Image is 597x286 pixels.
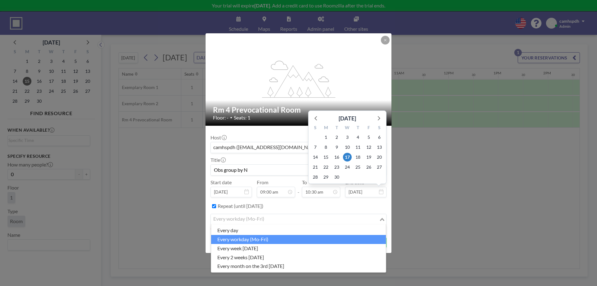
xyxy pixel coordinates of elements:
[364,133,373,142] span: Friday, September 5, 2025
[339,114,356,123] div: [DATE]
[310,124,321,132] div: S
[343,143,352,152] span: Wednesday, September 10, 2025
[257,179,268,185] label: From
[321,124,331,132] div: M
[211,226,386,235] li: every day
[211,134,226,141] label: Host
[298,181,299,195] span: -
[234,115,250,121] span: Seats: 1
[211,227,386,232] li: The occurrence of a repeating event should be shorter than 24 hours
[211,165,386,175] input: camhspdh's reservation
[211,253,386,262] li: every 2 weeks [DATE]
[211,262,386,271] li: every month on the 3rd [DATE]
[343,163,352,171] span: Wednesday, September 24, 2025
[213,115,229,121] span: Floor: -
[354,143,362,152] span: Thursday, September 11, 2025
[302,179,307,185] label: To
[354,163,362,171] span: Thursday, September 25, 2025
[311,163,320,171] span: Sunday, September 21, 2025
[374,124,385,132] div: S
[332,133,341,142] span: Tuesday, September 2, 2025
[364,163,373,171] span: Friday, September 26, 2025
[218,203,263,209] label: Repeat (until [DATE])
[331,124,342,132] div: T
[211,157,225,163] label: Title
[212,143,323,152] span: camhspdh ([EMAIL_ADDRESS][DOMAIN_NAME])
[230,115,232,120] span: •
[322,173,330,181] span: Monday, September 29, 2025
[364,143,373,152] span: Friday, September 12, 2025
[354,133,362,142] span: Thursday, September 4, 2025
[322,163,330,171] span: Monday, September 22, 2025
[364,153,373,162] span: Friday, September 19, 2025
[322,153,330,162] span: Monday, September 15, 2025
[375,163,384,171] span: Saturday, September 27, 2025
[332,163,341,171] span: Tuesday, September 23, 2025
[353,124,363,132] div: T
[311,173,320,181] span: Sunday, September 28, 2025
[332,153,341,162] span: Tuesday, September 16, 2025
[375,133,384,142] span: Saturday, September 6, 2025
[343,153,352,162] span: Wednesday, September 17, 2025
[262,60,336,97] g: flex-grow: 1.2;
[363,124,374,132] div: F
[211,215,378,223] input: Search for option
[211,235,386,244] li: every workday (Mo-Fri)
[375,143,384,152] span: Saturday, September 13, 2025
[354,153,362,162] span: Thursday, September 18, 2025
[211,179,232,185] label: Start date
[311,153,320,162] span: Sunday, September 14, 2025
[211,244,386,253] li: every week [DATE]
[213,105,385,115] h2: Rm 4 Prevocational Room
[311,143,320,152] span: Sunday, September 7, 2025
[332,143,341,152] span: Tuesday, September 9, 2025
[343,133,352,142] span: Wednesday, September 3, 2025
[322,143,330,152] span: Monday, September 8, 2025
[332,173,341,181] span: Tuesday, September 30, 2025
[342,124,353,132] div: W
[322,133,330,142] span: Monday, September 1, 2025
[211,214,386,225] div: Search for option
[375,153,384,162] span: Saturday, September 20, 2025
[211,142,386,153] div: Search for option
